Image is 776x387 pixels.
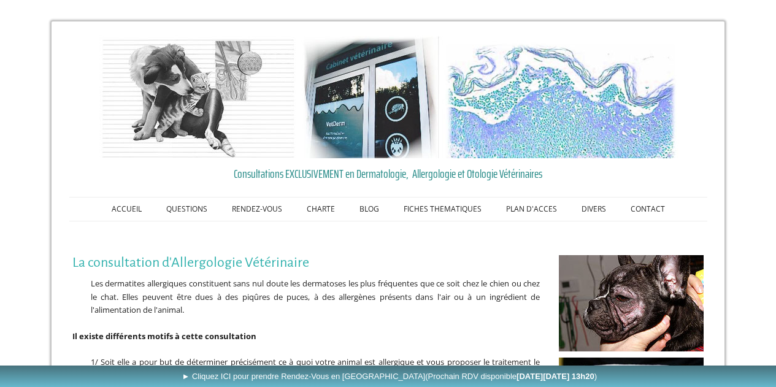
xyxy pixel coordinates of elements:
a: RENDEZ-VOUS [220,197,294,221]
a: FICHES THEMATIQUES [391,197,494,221]
a: CHARTE [294,197,347,221]
a: BLOG [347,197,391,221]
span: 1/ Soit elle a pour but de déterminer précisément ce à quoi votre animal est allergique et vous p... [91,356,540,381]
span: Il existe différents motifs à cette consultation [72,331,256,342]
a: Consultations EXCLUSIVEMENT en Dermatologie, Allergologie et Otologie Vétérinaires [72,164,704,183]
a: ACCUEIL [99,197,154,221]
span: ► Cliquez ICI pour prendre Rendez-Vous en [GEOGRAPHIC_DATA] [182,372,597,381]
a: PLAN D'ACCES [494,197,569,221]
h1: La consultation d'Allergologie Vétérinaire [72,255,540,270]
b: [DATE][DATE] 13h20 [517,372,594,381]
span: (Prochain RDV disponible ) [425,372,597,381]
span: Les dermatites allergiques constituent sans nul doute les dermatoses les plus fréquentes que ce s... [91,278,540,315]
a: DIVERS [569,197,618,221]
a: QUESTIONS [154,197,220,221]
a: CONTACT [618,197,677,221]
